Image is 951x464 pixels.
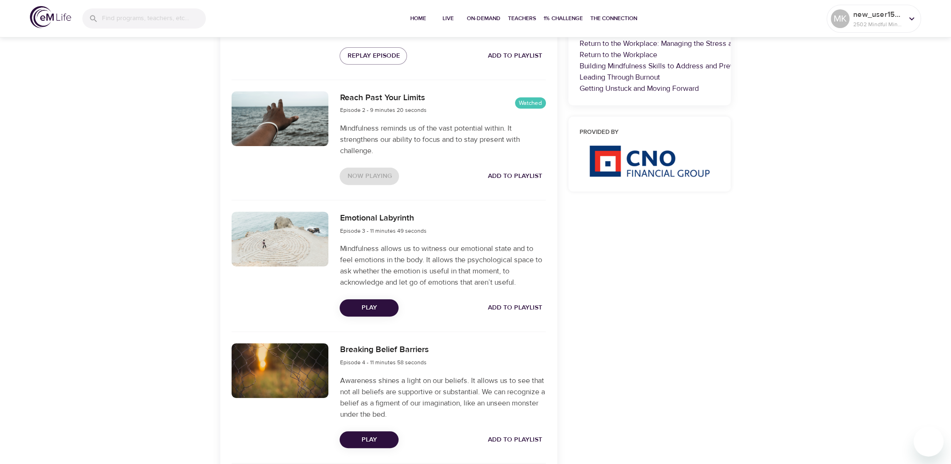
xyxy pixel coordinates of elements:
[340,375,545,420] p: Awareness shines a light on our beliefs. It allows us to see that not all beliefs are supportive ...
[515,99,546,108] span: Watched
[467,14,501,23] span: On-Demand
[340,106,426,114] span: Episode 2 - 9 minutes 20 seconds
[102,8,206,29] input: Find programs, teachers, etc...
[484,168,546,185] button: Add to Playlist
[347,302,391,314] span: Play
[340,227,426,235] span: Episode 3 - 11 minutes 49 seconds
[580,50,657,59] a: Return to the Workplace
[340,431,399,449] button: Play
[340,212,426,225] h6: Emotional Labyrinth
[484,431,546,449] button: Add to Playlist
[30,6,71,28] img: logo
[484,47,546,65] button: Add to Playlist
[340,359,426,366] span: Episode 4 - 11 minutes 58 seconds
[340,91,426,105] h6: Reach Past Your Limits
[914,427,944,457] iframe: Button to launch messaging window
[589,145,710,177] img: CNO%20logo.png
[590,14,637,23] span: The Connection
[488,170,542,182] span: Add to Playlist
[484,299,546,317] button: Add to Playlist
[853,9,903,20] p: new_user1566398680
[831,9,849,28] div: MK
[340,123,545,156] p: Mindfulness reminds us of the vast potential within. It strengthens our ability to focus and to s...
[488,50,542,62] span: Add to Playlist
[853,20,903,29] p: 2502 Mindful Minutes
[347,50,399,62] span: Replay Episode
[437,14,459,23] span: Live
[340,47,407,65] button: Replay Episode
[488,434,542,446] span: Add to Playlist
[508,14,536,23] span: Teachers
[580,73,660,82] a: Leading Through Burnout
[580,84,699,93] a: Getting Unstuck and Moving Forward
[580,128,720,138] h6: Provided by
[544,14,583,23] span: 1% Challenge
[580,39,767,48] a: Return to the Workplace: Managing the Stress and Anxiety
[340,299,399,317] button: Play
[340,243,545,288] p: Mindfulness allows us to witness our emotional state and to feel emotions in the body. It allows ...
[347,434,391,446] span: Play
[580,61,771,71] a: Building Mindfulness Skills to Address and Prevent Burnout
[488,302,542,314] span: Add to Playlist
[340,343,428,357] h6: Breaking Belief Barriers
[407,14,429,23] span: Home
